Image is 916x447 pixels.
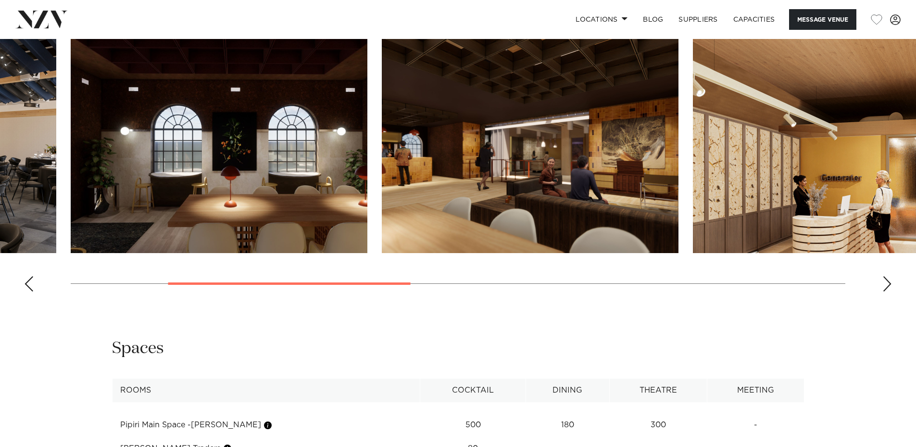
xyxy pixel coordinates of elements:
th: Theatre [609,379,707,402]
a: Locations [568,9,635,30]
swiper-slide: 2 / 8 [71,35,367,253]
a: Capacities [726,9,783,30]
a: SUPPLIERS [671,9,725,30]
td: 300 [609,413,707,437]
td: Pipiri Main Space -[PERSON_NAME] [112,413,420,437]
swiper-slide: 3 / 8 [382,35,678,253]
th: Meeting [707,379,804,402]
td: 500 [420,413,526,437]
th: Rooms [112,379,420,402]
a: BLOG [635,9,671,30]
h2: Spaces [112,338,164,359]
img: nzv-logo.png [15,11,68,28]
th: Dining [526,379,609,402]
td: - [707,413,804,437]
th: Cocktail [420,379,526,402]
button: Message Venue [789,9,856,30]
td: 180 [526,413,609,437]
